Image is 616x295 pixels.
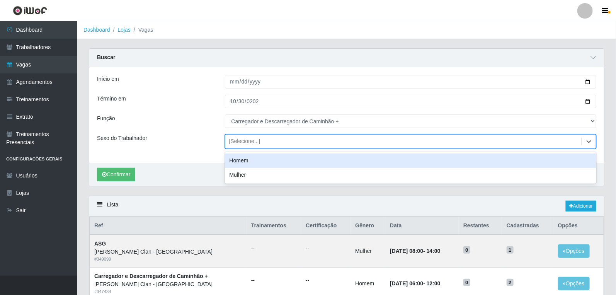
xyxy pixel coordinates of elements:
[390,248,423,254] time: [DATE] 08:00
[306,276,346,285] ul: --
[83,27,110,33] a: Dashboard
[390,280,423,286] time: [DATE] 06:00
[77,21,616,39] nav: breadcrumb
[427,248,441,254] time: 14:00
[225,153,597,168] div: Homem
[553,217,604,235] th: Opções
[117,27,130,33] a: Lojas
[97,114,115,123] label: Função
[502,217,553,235] th: Cadastradas
[97,95,126,103] label: Término em
[390,248,440,254] strong: -
[97,134,147,142] label: Sexo do Trabalhador
[507,246,514,254] span: 1
[390,280,440,286] strong: -
[97,75,119,83] label: Início em
[89,196,604,217] div: Lista
[463,279,470,286] span: 0
[427,280,441,286] time: 12:00
[225,95,597,108] input: 00/00/0000
[463,246,470,254] span: 0
[225,75,597,89] input: 00/00/0000
[566,201,596,211] a: Adicionar
[13,6,47,15] img: CoreUI Logo
[229,138,260,146] div: [Selecione...]
[97,168,135,181] button: Confirmar
[558,277,590,290] button: Opções
[94,256,242,263] div: # 349099
[459,217,502,235] th: Restantes
[251,244,296,252] ul: --
[94,280,242,288] div: [PERSON_NAME] Clan - [GEOGRAPHIC_DATA]
[94,248,242,256] div: [PERSON_NAME] Clan - [GEOGRAPHIC_DATA]
[225,168,597,182] div: Mulher
[558,244,590,258] button: Opções
[251,276,296,285] ul: --
[301,217,351,235] th: Certificação
[97,54,115,60] strong: Buscar
[351,217,385,235] th: Gênero
[385,217,459,235] th: Data
[90,217,247,235] th: Ref
[306,244,346,252] ul: --
[131,26,153,34] li: Vagas
[247,217,301,235] th: Trainamentos
[351,235,385,267] td: Mulher
[94,288,242,295] div: # 347434
[507,279,514,286] span: 2
[94,240,106,247] strong: ASG
[94,273,208,279] strong: Carregador e Descarregador de Caminhão +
